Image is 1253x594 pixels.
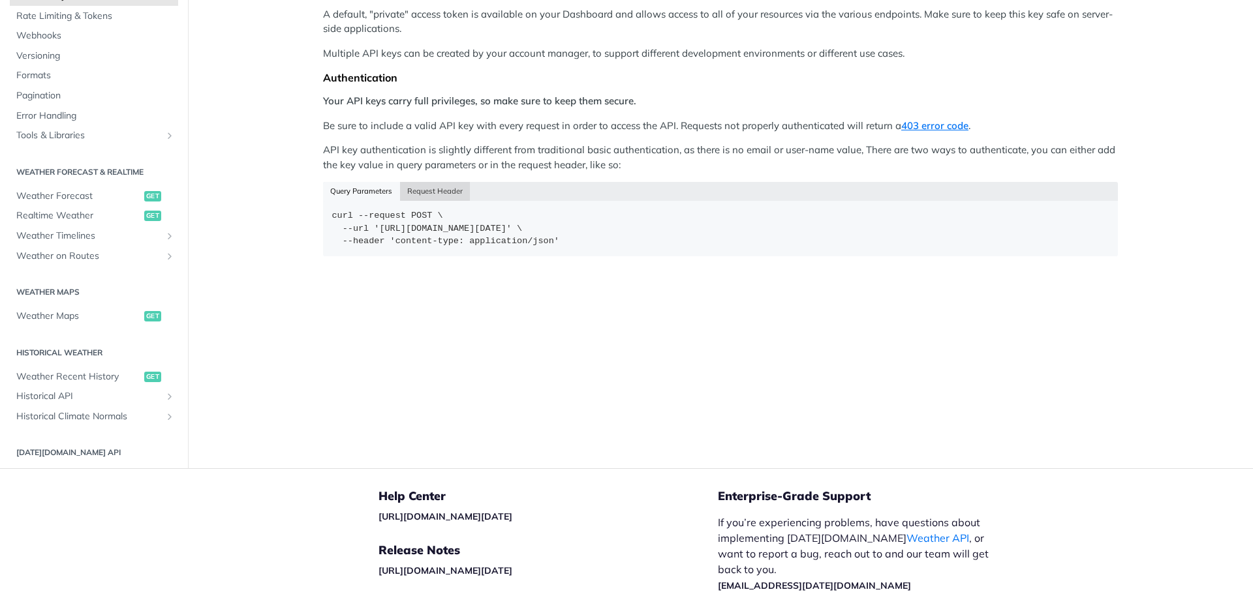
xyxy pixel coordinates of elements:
[323,71,1118,84] div: Authentication
[16,370,141,383] span: Weather Recent History
[400,182,471,200] button: Request Header
[10,246,178,266] a: Weather on RoutesShow subpages for Weather on Routes
[10,347,178,359] h2: Historical Weather
[10,166,178,178] h2: Weather Forecast & realtime
[10,46,178,66] a: Versioning
[10,26,178,46] a: Webhooks
[10,447,178,458] h2: [DATE][DOMAIN_NAME] API
[379,511,512,522] a: [URL][DOMAIN_NAME][DATE]
[10,407,178,426] a: Historical Climate NormalsShow subpages for Historical Climate Normals
[323,95,636,107] strong: Your API keys carry full privileges, so make sure to keep them secure.
[164,231,175,241] button: Show subpages for Weather Timelines
[16,410,161,423] span: Historical Climate Normals
[379,565,512,576] a: [URL][DOMAIN_NAME][DATE]
[379,488,718,504] h5: Help Center
[16,230,161,243] span: Weather Timelines
[164,411,175,422] button: Show subpages for Historical Climate Normals
[144,372,161,382] span: get
[164,391,175,402] button: Show subpages for Historical API
[323,201,1118,257] code: curl --request POST \ --url '[URL][DOMAIN_NAME][DATE]' \ --header 'content-type: application/json'
[10,7,178,26] a: Rate Limiting & Tokens
[10,226,178,246] a: Weather TimelinesShow subpages for Weather Timelines
[379,542,718,558] h5: Release Notes
[323,143,1118,172] p: API key authentication is slightly different from traditional basic authentication, as there is n...
[144,191,161,201] span: get
[901,119,968,132] a: 403 error code
[16,69,175,82] span: Formats
[10,66,178,85] a: Formats
[10,126,178,145] a: Tools & LibrariesShow subpages for Tools & Libraries
[16,89,175,102] span: Pagination
[323,46,1118,61] p: Multiple API keys can be created by your account manager, to support different development enviro...
[323,7,1118,37] p: A default, "private" access token is available on your Dashboard and allows access to all of your...
[16,310,141,323] span: Weather Maps
[718,514,1002,593] p: If you’re experiencing problems, have questions about implementing [DATE][DOMAIN_NAME] , or want ...
[16,250,161,263] span: Weather on Routes
[10,306,178,326] a: Weather Mapsget
[906,531,969,544] a: Weather API
[144,211,161,221] span: get
[16,50,175,63] span: Versioning
[164,130,175,141] button: Show subpages for Tools & Libraries
[10,387,178,406] a: Historical APIShow subpages for Historical API
[10,86,178,106] a: Pagination
[16,129,161,142] span: Tools & Libraries
[10,286,178,298] h2: Weather Maps
[144,311,161,321] span: get
[10,467,178,486] a: Locations APIShow subpages for Locations API
[16,29,175,42] span: Webhooks
[16,110,175,123] span: Error Handling
[16,10,175,23] span: Rate Limiting & Tokens
[16,390,161,403] span: Historical API
[164,251,175,261] button: Show subpages for Weather on Routes
[10,367,178,387] a: Weather Recent Historyget
[10,106,178,126] a: Error Handling
[718,580,911,591] a: [EMAIL_ADDRESS][DATE][DOMAIN_NAME]
[16,190,141,203] span: Weather Forecast
[323,119,1118,134] p: Be sure to include a valid API key with every request in order to access the API. Requests not pr...
[16,209,141,222] span: Realtime Weather
[718,488,1023,504] h5: Enterprise-Grade Support
[10,206,178,226] a: Realtime Weatherget
[10,186,178,206] a: Weather Forecastget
